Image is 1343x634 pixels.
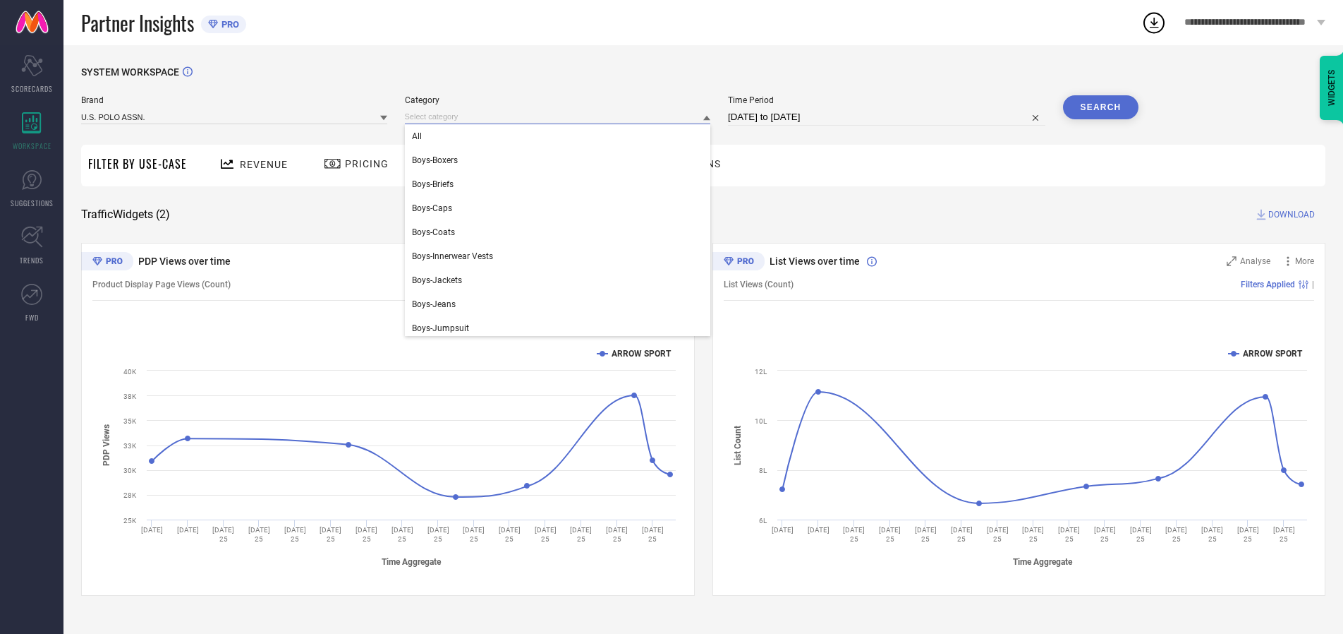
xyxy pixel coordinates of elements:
span: Pricing [345,158,389,169]
span: Boys-Briefs [412,179,454,189]
text: [DATE] 25 [391,526,413,543]
text: 30K [123,467,137,474]
tspan: List Count [733,425,743,465]
span: Partner Insights [81,8,194,37]
text: [DATE] 25 [879,526,901,543]
text: [DATE] 25 [284,526,306,543]
text: [DATE] 25 [535,526,557,543]
div: Premium [81,252,133,273]
span: Boys-Coats [412,227,455,237]
span: More [1295,256,1314,266]
input: Select time period [728,109,1045,126]
span: PDP Views over time [138,256,231,267]
text: [DATE] 25 [212,526,234,543]
text: 12L [755,368,767,376]
text: [DATE] 25 [642,526,664,543]
text: [DATE] 25 [1093,526,1115,543]
div: Boys-Innerwear Vests [405,244,711,268]
text: [DATE] 25 [1058,526,1080,543]
text: [DATE] 25 [427,526,449,543]
text: [DATE] 25 [950,526,972,543]
text: 6L [759,517,767,525]
span: Boys-Innerwear Vests [412,251,493,261]
div: Boys-Jeans [405,292,711,316]
span: Analyse [1240,256,1270,266]
span: Time Period [728,95,1045,105]
text: 35K [123,417,137,425]
div: All [405,124,711,148]
div: Boys-Coats [405,220,711,244]
span: Category [405,95,711,105]
span: SCORECARDS [11,83,53,94]
text: [DATE] 25 [320,526,341,543]
text: [DATE] 25 [1201,526,1223,543]
text: [DATE] 25 [570,526,592,543]
text: 28K [123,491,137,499]
text: [DATE] 25 [1272,526,1294,543]
span: Traffic Widgets ( 2 ) [81,208,170,222]
text: ARROW SPORT [1243,349,1303,359]
span: List Views over time [770,256,860,267]
span: SYSTEM WORKSPACE [81,66,179,78]
text: 25K [123,517,137,525]
div: Boys-Jumpsuit [405,316,711,340]
div: Premium [712,252,765,273]
text: [DATE] 25 [986,526,1008,543]
span: Brand [81,95,387,105]
span: Revenue [240,159,288,170]
tspan: Time Aggregate [1012,557,1072,567]
span: Filters Applied [1241,280,1295,289]
span: WORKSPACE [13,140,51,151]
text: [DATE] 25 [1129,526,1151,543]
div: Boys-Briefs [405,172,711,196]
text: 33K [123,442,137,450]
text: [DATE] 25 [463,526,485,543]
text: 10L [755,417,767,425]
tspan: PDP Views [102,424,111,466]
text: 8L [759,467,767,474]
input: Select category [405,109,711,124]
span: Boys-Jackets [412,275,462,285]
text: [DATE] 25 [914,526,936,543]
text: 40K [123,368,137,376]
div: Open download list [1141,10,1167,35]
tspan: Time Aggregate [382,557,442,567]
svg: Zoom [1227,256,1236,266]
span: Product Display Page Views (Count) [92,280,231,289]
span: DOWNLOAD [1268,208,1315,222]
text: [DATE] [141,526,163,534]
span: | [1312,280,1314,289]
button: Search [1063,95,1139,119]
text: [DATE] [177,526,199,534]
div: Boys-Caps [405,196,711,220]
span: Boys-Jeans [412,299,456,309]
text: [DATE] 25 [499,526,521,543]
text: [DATE] 25 [1165,526,1187,543]
span: TRENDS [20,255,44,265]
text: ARROW SPORT [612,349,671,359]
span: PRO [218,19,239,30]
text: [DATE] 25 [1236,526,1258,543]
span: All [412,131,422,141]
div: Boys-Boxers [405,148,711,172]
text: [DATE] [807,526,829,534]
span: FWD [25,312,39,323]
span: Boys-Boxers [412,155,458,165]
span: Boys-Jumpsuit [412,323,469,333]
text: 38K [123,393,137,400]
span: Boys-Caps [412,203,452,213]
span: List Views (Count) [724,280,794,289]
text: [DATE] [771,526,793,534]
text: [DATE] 25 [248,526,270,543]
span: SUGGESTIONS [11,198,54,208]
text: [DATE] 25 [843,526,865,543]
text: [DATE] 25 [355,526,377,543]
text: [DATE] 25 [606,526,628,543]
text: [DATE] 25 [1022,526,1044,543]
div: Boys-Jackets [405,268,711,292]
span: Filter By Use-Case [88,155,187,172]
